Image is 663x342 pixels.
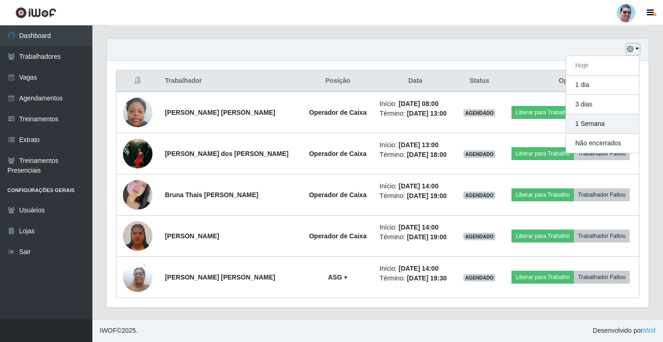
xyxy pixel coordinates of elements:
time: [DATE] 13:00 [399,141,438,149]
strong: [PERSON_NAME] dos [PERSON_NAME] [165,150,289,157]
strong: Operador de Caixa [309,191,367,199]
time: [DATE] 19:00 [407,192,447,199]
li: Término: [380,150,451,160]
img: 1751968749933.jpeg [123,134,152,173]
img: 1709225632480.jpeg [123,93,152,132]
img: CoreUI Logo [15,7,56,19]
strong: [PERSON_NAME] [PERSON_NAME] [165,274,275,281]
button: Trabalhador Faltou [574,147,630,160]
time: [DATE] 14:00 [399,265,438,272]
img: 1674666029234.jpeg [123,168,152,221]
button: Liberar para Trabalho [511,271,574,284]
time: [DATE] 13:00 [407,110,447,117]
button: Liberar para Trabalho [511,188,574,201]
button: 1 dia [566,75,639,95]
li: Término: [380,232,451,242]
strong: [PERSON_NAME] [165,232,219,240]
time: [DATE] 19:30 [407,274,447,282]
button: Não encerrados [566,134,639,153]
li: Término: [380,109,451,118]
th: Posição [302,70,374,92]
time: [DATE] 08:00 [399,100,438,107]
span: Desenvolvido por [593,326,656,336]
li: Início: [380,99,451,109]
li: Início: [380,264,451,274]
li: Término: [380,191,451,201]
time: [DATE] 19:00 [407,233,447,241]
span: IWOF [100,327,117,334]
time: [DATE] 14:00 [399,224,438,231]
span: AGENDADO [463,150,496,158]
th: Trabalhador [159,70,302,92]
button: Trabalhador Faltou [574,188,630,201]
li: Início: [380,140,451,150]
span: AGENDADO [463,192,496,199]
span: AGENDADO [463,109,496,117]
th: Status [456,70,502,92]
span: AGENDADO [463,233,496,240]
li: Início: [380,181,451,191]
time: [DATE] 18:00 [407,151,447,158]
button: 1 Semana [566,114,639,134]
button: Hoje [566,56,639,75]
li: Início: [380,223,451,232]
span: © 2025 . [100,326,138,336]
time: [DATE] 14:00 [399,182,438,190]
button: Trabalhador Faltou [574,230,630,243]
strong: Operador de Caixa [309,150,367,157]
strong: Bruna Thais [PERSON_NAME] [165,191,258,199]
button: Liberar para Trabalho [511,230,574,243]
strong: ASG + [328,274,347,281]
strong: [PERSON_NAME] [PERSON_NAME] [165,109,275,116]
th: Opções [502,70,639,92]
th: Data [374,70,457,92]
img: 1752886707341.jpeg [123,220,152,252]
li: Término: [380,274,451,283]
button: Trabalhador Faltou [574,271,630,284]
button: Liberar para Trabalho [511,147,574,160]
strong: Operador de Caixa [309,232,367,240]
button: Liberar para Trabalho [511,106,574,119]
a: iWof [643,327,656,334]
strong: Operador de Caixa [309,109,367,116]
img: 1703019417577.jpeg [123,257,152,297]
span: AGENDADO [463,274,496,281]
button: 3 dias [566,95,639,114]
